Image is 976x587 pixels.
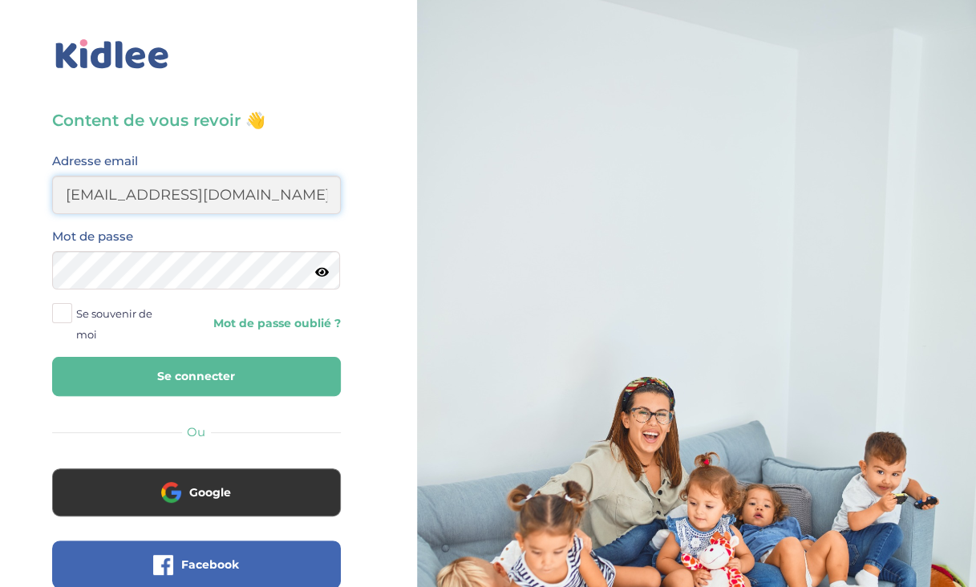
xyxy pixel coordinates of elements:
[153,555,173,575] img: facebook.png
[76,303,172,345] span: Se souvenir de moi
[189,484,231,500] span: Google
[187,424,205,439] span: Ou
[52,226,133,247] label: Mot de passe
[209,316,341,331] a: Mot de passe oublié ?
[161,482,181,502] img: google.png
[52,176,341,214] input: Email
[52,109,341,132] h3: Content de vous revoir 👋
[52,357,341,396] button: Se connecter
[52,36,172,73] img: logo_kidlee_bleu
[181,557,239,573] span: Facebook
[52,468,341,516] button: Google
[52,568,341,583] a: Facebook
[52,496,341,511] a: Google
[52,151,138,172] label: Adresse email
